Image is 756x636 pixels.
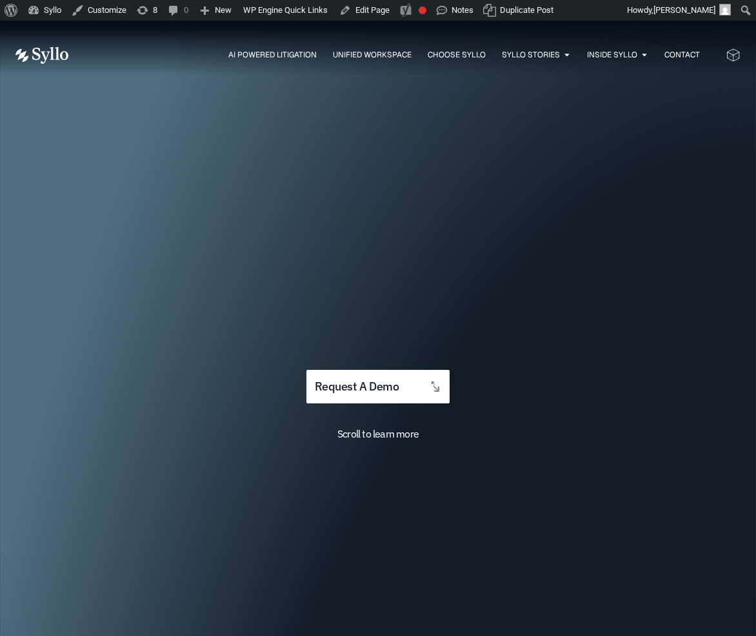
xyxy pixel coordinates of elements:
[94,49,700,61] div: Menu Toggle
[228,49,317,61] a: AI Powered Litigation
[587,49,637,61] a: Inside Syllo
[94,49,700,61] nav: Menu
[428,49,486,61] a: Choose Syllo
[419,6,426,14] div: Focus keyphrase not set
[315,381,399,393] span: request a demo
[15,47,68,64] img: Vector
[664,49,700,61] a: Contact
[653,5,715,15] span: [PERSON_NAME]
[333,49,412,61] a: Unified Workspace
[502,49,560,61] a: Syllo Stories
[337,427,419,440] span: Scroll to learn more
[306,370,450,404] a: request a demo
